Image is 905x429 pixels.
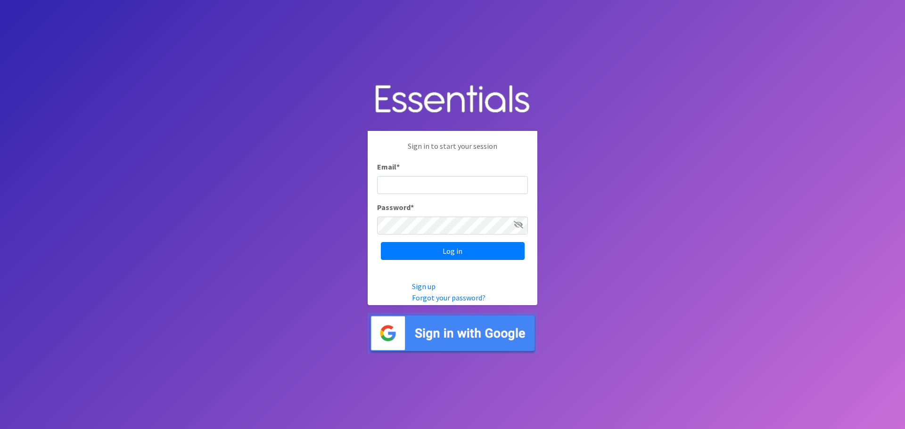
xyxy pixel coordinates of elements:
[411,202,414,212] abbr: required
[412,282,436,291] a: Sign up
[368,313,537,354] img: Sign in with Google
[377,202,414,213] label: Password
[377,140,528,161] p: Sign in to start your session
[368,75,537,124] img: Human Essentials
[381,242,525,260] input: Log in
[377,161,400,172] label: Email
[396,162,400,171] abbr: required
[412,293,485,302] a: Forgot your password?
